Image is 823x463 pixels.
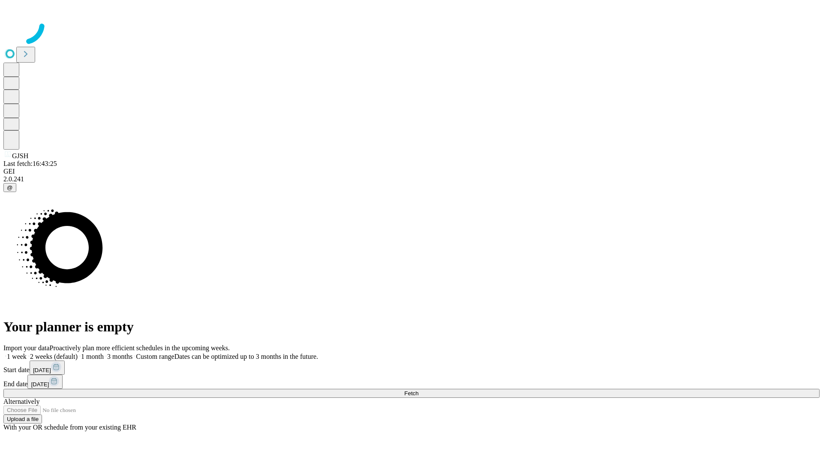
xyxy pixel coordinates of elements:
[3,415,42,424] button: Upload a file
[27,375,63,389] button: [DATE]
[81,353,104,360] span: 1 month
[3,375,820,389] div: End date
[3,319,820,335] h1: Your planner is empty
[3,424,136,431] span: With your OR schedule from your existing EHR
[404,390,418,397] span: Fetch
[3,398,39,405] span: Alternatively
[107,353,132,360] span: 3 months
[3,175,820,183] div: 2.0.241
[50,344,230,352] span: Proactively plan more efficient schedules in the upcoming weeks.
[3,183,16,192] button: @
[3,344,50,352] span: Import your data
[12,152,28,159] span: GJSH
[31,381,49,388] span: [DATE]
[3,389,820,398] button: Fetch
[33,367,51,373] span: [DATE]
[174,353,318,360] span: Dates can be optimized up to 3 months in the future.
[136,353,174,360] span: Custom range
[30,361,65,375] button: [DATE]
[3,361,820,375] div: Start date
[7,353,27,360] span: 1 week
[30,353,78,360] span: 2 weeks (default)
[7,184,13,191] span: @
[3,168,820,175] div: GEI
[3,160,57,167] span: Last fetch: 16:43:25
